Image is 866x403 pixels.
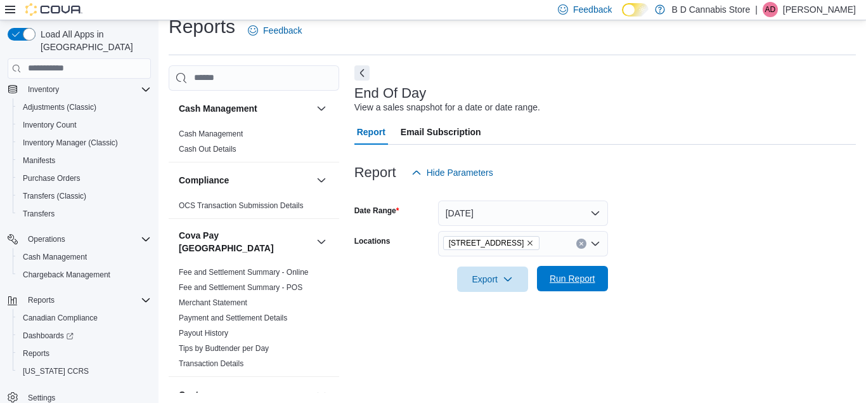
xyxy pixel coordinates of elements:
[406,160,498,185] button: Hide Parameters
[765,2,776,17] span: AD
[18,135,151,150] span: Inventory Manager (Classic)
[179,313,287,323] span: Payment and Settlement Details
[28,393,55,403] span: Settings
[179,201,304,210] a: OCS Transaction Submission Details
[13,205,156,223] button: Transfers
[314,101,329,116] button: Cash Management
[179,174,229,187] h3: Compliance
[179,229,311,254] button: Cova Pay [GEOGRAPHIC_DATA]
[3,81,156,98] button: Inventory
[457,267,528,292] button: Export
[622,3,649,17] input: Dark Mode
[23,138,118,148] span: Inventory Manager (Classic)
[18,364,94,379] a: [US_STATE] CCRS
[576,239,586,249] button: Clear input
[179,144,236,154] span: Cash Out Details
[23,173,81,183] span: Purchase Orders
[18,267,151,282] span: Chargeback Management
[23,270,110,280] span: Chargeback Management
[23,120,77,130] span: Inventory Count
[465,267,520,292] span: Export
[18,117,151,133] span: Inventory Count
[314,234,329,249] button: Cova Pay [GEOGRAPHIC_DATA]
[18,206,151,221] span: Transfers
[449,237,524,249] span: [STREET_ADDRESS]
[179,343,269,353] span: Tips by Budtender per Day
[537,266,608,291] button: Run Report
[427,166,493,179] span: Hide Parameters
[763,2,778,17] div: Aman Dhillon
[13,152,156,169] button: Manifests
[18,346,55,361] a: Reports
[179,344,269,353] a: Tips by Budtender per Day
[179,359,243,369] span: Transaction Details
[179,388,220,401] h3: Customer
[13,345,156,362] button: Reports
[18,310,103,326] a: Canadian Compliance
[23,82,64,97] button: Inventory
[179,102,311,115] button: Cash Management
[18,153,60,168] a: Manifests
[169,265,339,376] div: Cova Pay [GEOGRAPHIC_DATA]
[23,252,87,262] span: Cash Management
[179,328,228,338] span: Payout History
[23,293,60,308] button: Reports
[354,165,396,180] h3: Report
[18,153,151,168] span: Manifests
[179,129,243,139] span: Cash Management
[783,2,856,17] p: [PERSON_NAME]
[179,145,236,154] a: Cash Out Details
[590,239,600,249] button: Open list of options
[179,267,309,277] span: Fee and Settlement Summary - Online
[755,2,758,17] p: |
[18,249,92,265] a: Cash Management
[23,331,74,341] span: Dashboards
[18,328,151,343] span: Dashboards
[18,100,101,115] a: Adjustments (Classic)
[3,291,156,309] button: Reports
[573,3,612,16] span: Feedback
[169,126,339,162] div: Cash Management
[18,310,151,326] span: Canadian Compliance
[23,102,96,112] span: Adjustments (Classic)
[671,2,750,17] p: B D Cannabis Store
[18,171,86,186] a: Purchase Orders
[179,129,243,138] a: Cash Management
[357,119,385,145] span: Report
[243,18,307,43] a: Feedback
[18,249,151,265] span: Cash Management
[13,134,156,152] button: Inventory Manager (Classic)
[354,236,391,246] label: Locations
[23,232,151,247] span: Operations
[169,14,235,39] h1: Reports
[354,86,427,101] h3: End Of Day
[179,388,311,401] button: Customer
[13,187,156,205] button: Transfers (Classic)
[18,267,115,282] a: Chargeback Management
[18,188,151,204] span: Transfers (Classic)
[23,232,70,247] button: Operations
[25,3,82,16] img: Cova
[354,206,399,216] label: Date Range
[23,348,49,359] span: Reports
[443,236,540,250] span: 213 City Centre Mall
[179,201,304,211] span: OCS Transaction Submission Details
[13,98,156,116] button: Adjustments (Classic)
[13,327,156,345] a: Dashboards
[18,135,123,150] a: Inventory Manager (Classic)
[179,298,247,308] span: Merchant Statement
[179,359,243,368] a: Transaction Details
[18,100,151,115] span: Adjustments (Classic)
[263,24,302,37] span: Feedback
[28,234,65,244] span: Operations
[13,266,156,284] button: Chargeback Management
[401,119,481,145] span: Email Subscription
[438,201,608,226] button: [DATE]
[354,101,540,114] div: View a sales snapshot for a date or date range.
[3,230,156,248] button: Operations
[18,171,151,186] span: Purchase Orders
[18,328,79,343] a: Dashboards
[550,272,595,285] span: Run Report
[179,282,302,293] span: Fee and Settlement Summary - POS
